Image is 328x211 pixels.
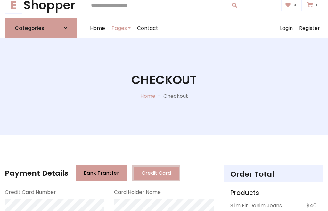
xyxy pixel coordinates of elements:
[15,25,44,31] h6: Categories
[114,189,161,196] label: Card Holder Name
[314,2,319,8] span: 1
[5,189,56,196] label: Credit Card Number
[131,73,197,87] h1: Checkout
[307,202,316,209] p: $40
[230,202,282,209] p: Slim Fit Denim Jeans
[230,189,316,197] h5: Products
[76,165,127,181] button: Bank Transfer
[140,92,155,100] a: Home
[132,165,180,181] button: Credit Card
[108,18,134,38] a: Pages
[230,170,316,179] h4: Order Total
[5,169,68,178] h4: Payment Details
[163,92,188,100] p: Checkout
[87,18,108,38] a: Home
[5,18,77,38] a: Categories
[296,18,323,38] a: Register
[277,18,296,38] a: Login
[155,92,163,100] p: -
[134,18,161,38] a: Contact
[292,2,298,8] span: 0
